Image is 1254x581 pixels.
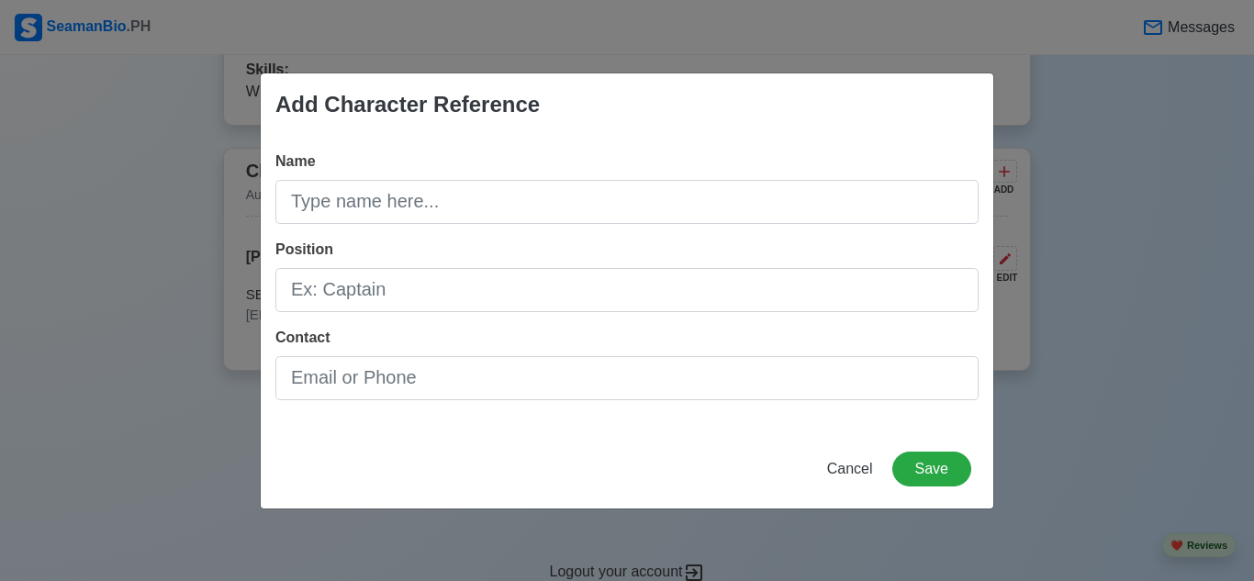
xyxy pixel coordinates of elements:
input: Email or Phone [275,356,979,400]
span: Position [275,241,333,257]
span: Contact [275,330,330,345]
span: Cancel [827,461,873,476]
button: Save [892,452,971,486]
div: Add Character Reference [275,88,540,121]
span: Name [275,153,316,169]
input: Ex: Captain [275,268,979,312]
input: Type name here... [275,180,979,224]
button: Cancel [815,452,885,486]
